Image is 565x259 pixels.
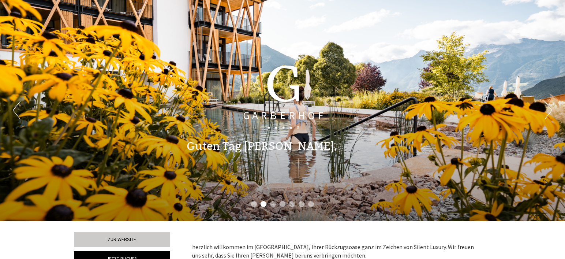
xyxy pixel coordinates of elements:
[13,101,20,119] button: Previous
[74,232,170,247] a: Zur Website
[545,101,552,119] button: Next
[187,140,337,152] h1: Guten Tag [PERSON_NAME],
